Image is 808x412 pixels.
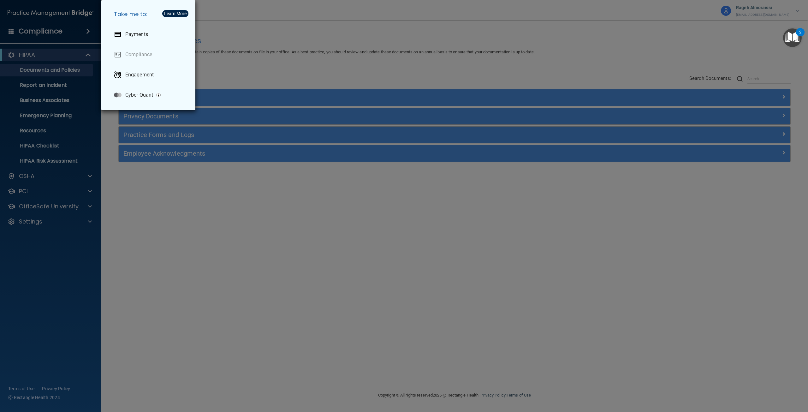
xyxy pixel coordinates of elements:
[109,66,190,84] a: Engagement
[125,31,148,38] p: Payments
[162,10,188,17] button: Learn More
[799,32,801,40] div: 2
[109,46,190,63] a: Compliance
[783,28,802,47] button: Open Resource Center, 2 new notifications
[125,72,154,78] p: Engagement
[109,26,190,43] a: Payments
[164,11,187,16] div: Learn More
[109,86,190,104] a: Cyber Quant
[125,92,153,98] p: Cyber Quant
[109,5,190,23] h5: Take me to:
